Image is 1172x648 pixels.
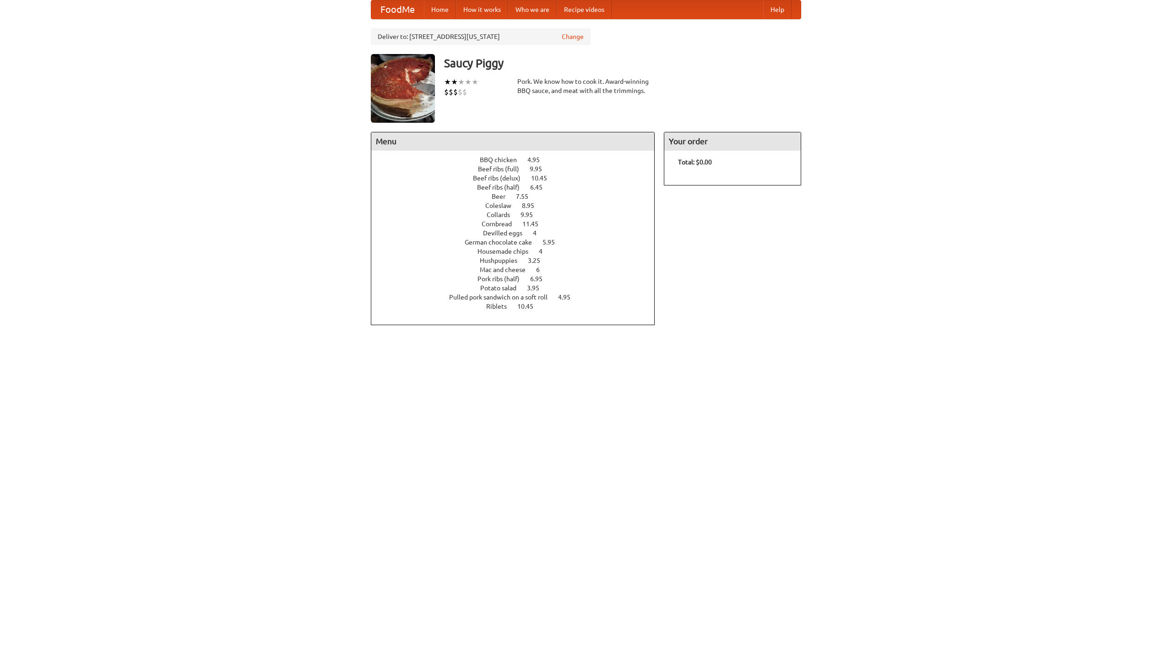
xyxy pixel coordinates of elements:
span: Potato salad [480,284,526,292]
a: Beer 7.55 [492,193,545,200]
a: Devilled eggs 4 [483,229,553,237]
span: 10.45 [531,174,556,182]
span: Mac and cheese [480,266,535,273]
span: Cornbread [482,220,521,228]
li: $ [462,87,467,97]
a: Pork ribs (half) 6.95 [477,275,559,283]
span: 3.25 [528,257,549,264]
h3: Saucy Piggy [444,54,801,72]
b: Total: $0.00 [678,158,712,166]
img: angular.jpg [371,54,435,123]
span: 11.45 [522,220,548,228]
h4: Menu [371,132,654,151]
a: Who we are [508,0,557,19]
li: $ [444,87,449,97]
span: 9.95 [530,165,551,173]
li: ★ [472,77,478,87]
span: 4.95 [527,156,549,163]
a: Riblets 10.45 [486,303,550,310]
div: Pork. We know how to cook it. Award-winning BBQ sauce, and meat with all the trimmings. [517,77,655,95]
div: Deliver to: [STREET_ADDRESS][US_STATE] [371,28,591,45]
li: ★ [465,77,472,87]
a: Potato salad 3.95 [480,284,556,292]
a: BBQ chicken 4.95 [480,156,557,163]
span: Pulled pork sandwich on a soft roll [449,294,557,301]
a: German chocolate cake 5.95 [465,239,572,246]
a: Coleslaw 8.95 [485,202,551,209]
span: Beef ribs (delux) [473,174,530,182]
span: 6 [536,266,549,273]
a: Recipe videos [557,0,612,19]
a: Pulled pork sandwich on a soft roll 4.95 [449,294,587,301]
span: BBQ chicken [480,156,526,163]
span: Collards [487,211,519,218]
span: 8.95 [522,202,543,209]
span: Coleslaw [485,202,521,209]
a: Cornbread 11.45 [482,220,555,228]
span: 4.95 [558,294,580,301]
li: $ [449,87,453,97]
a: Hushpuppies 3.25 [480,257,557,264]
span: German chocolate cake [465,239,541,246]
li: ★ [458,77,465,87]
a: FoodMe [371,0,424,19]
span: 4 [539,248,552,255]
span: Devilled eggs [483,229,532,237]
span: Hushpuppies [480,257,526,264]
span: 10.45 [517,303,543,310]
li: $ [458,87,462,97]
span: 9.95 [521,211,542,218]
a: Beef ribs (half) 6.45 [477,184,559,191]
span: 4 [533,229,546,237]
span: Housemade chips [477,248,537,255]
span: Beef ribs (full) [478,165,528,173]
a: Change [562,32,584,41]
a: Home [424,0,456,19]
span: Beef ribs (half) [477,184,529,191]
li: ★ [451,77,458,87]
li: $ [453,87,458,97]
span: Pork ribs (half) [477,275,529,283]
span: 5.95 [543,239,564,246]
a: Beef ribs (delux) 10.45 [473,174,564,182]
a: How it works [456,0,508,19]
a: Beef ribs (full) 9.95 [478,165,559,173]
span: Beer [492,193,515,200]
span: 3.95 [527,284,548,292]
span: 7.55 [516,193,537,200]
a: Help [763,0,792,19]
span: 6.45 [530,184,552,191]
a: Mac and cheese 6 [480,266,557,273]
span: Riblets [486,303,516,310]
h4: Your order [664,132,801,151]
a: Collards 9.95 [487,211,550,218]
li: ★ [444,77,451,87]
span: 6.95 [530,275,552,283]
a: Housemade chips 4 [477,248,559,255]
